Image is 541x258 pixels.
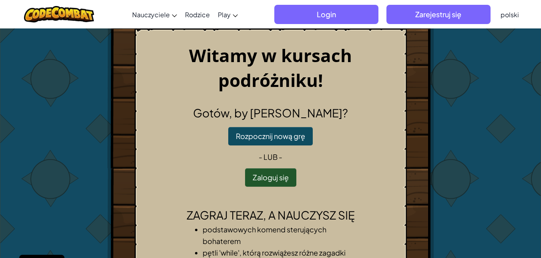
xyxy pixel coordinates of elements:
[501,10,519,19] span: polski
[128,4,181,25] a: Nauczyciele
[228,127,313,145] button: Rozpocznij nową grę
[278,152,282,161] span: -
[245,168,296,187] button: Zaloguj się
[218,10,231,19] span: Play
[263,152,278,161] span: lub
[181,4,214,25] a: Rodzice
[24,6,94,22] img: CodeCombat logo
[141,43,400,93] h1: Witamy w kursach podróżniku!
[274,5,378,24] button: Login
[141,207,400,224] h2: Zagraj teraz, a nauczysz się
[203,224,355,247] li: podstawowych komend sterujących bohaterem
[259,152,263,161] span: -
[214,4,242,25] a: Play
[141,105,400,121] h2: Gotów, by [PERSON_NAME]?
[497,4,523,25] a: polski
[132,10,170,19] span: Nauczyciele
[386,5,491,24] button: Zarejestruj się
